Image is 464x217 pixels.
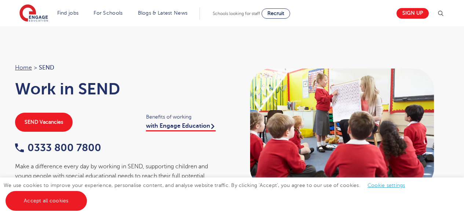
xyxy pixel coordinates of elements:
[19,4,48,23] img: Engage Education
[213,11,260,16] span: Schools looking for staff
[39,63,54,72] span: SEND
[15,80,225,98] h1: Work in SEND
[94,10,123,16] a: For Schools
[34,64,37,71] span: >
[4,183,413,203] span: We use cookies to improve your experience, personalise content, and analyse website traffic. By c...
[146,113,225,121] span: Benefits of working
[262,8,290,19] a: Recruit
[138,10,188,16] a: Blogs & Latest News
[15,64,32,71] a: Home
[368,183,405,188] a: Cookie settings
[6,191,87,211] a: Accept all cookies
[15,63,225,72] nav: breadcrumb
[15,113,73,132] a: SEND Vacancies
[267,11,284,16] span: Recruit
[15,142,101,153] a: 0333 800 7800
[15,162,225,181] div: Make a difference every day by working in SEND, supporting children and young people with special...
[146,123,216,131] a: with Engage Education
[397,8,429,19] a: Sign up
[57,10,79,16] a: Find jobs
